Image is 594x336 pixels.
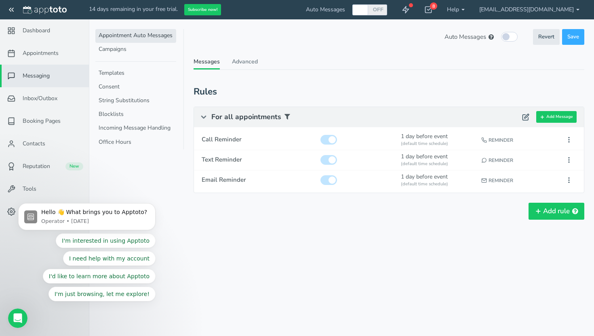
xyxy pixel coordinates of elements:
[430,2,437,10] div: 8
[398,170,476,192] div: 1 day before event
[95,67,176,80] a: Templates
[95,29,176,43] a: Appointment Auto Messages
[567,33,579,41] span: Save
[202,155,313,164] span: Text Reminder
[536,111,577,123] button: Add Message
[501,32,518,42] input: Enable Auto Messages
[194,87,217,97] h2: Rules
[184,4,221,16] button: Subscribe now!
[95,43,176,57] a: Campaigns
[398,128,476,149] div: 1 day before event
[373,6,384,13] label: OFF
[211,107,518,127] span: For all appointments
[95,94,176,108] a: String Substitutions
[42,164,150,178] button: Quick reply: I'm just browsing, let me explore!
[562,29,584,45] button: Save
[6,123,168,314] iframe: Intercom notifications message
[401,181,474,187] div: (default time schedule)
[202,135,313,144] span: Call Reminder
[95,122,176,135] a: Incoming Message Handling
[23,94,57,103] span: Inbox/Outbox
[8,309,27,328] iframe: Intercom live chat
[23,27,50,35] span: Dashboard
[95,108,176,122] a: Blocklists
[23,72,50,80] span: Messaging
[398,150,476,170] div: 1 day before event
[479,173,557,190] div: Reminder
[202,176,313,184] span: Email Reminder
[479,130,557,147] div: Reminder
[37,146,150,160] button: Quick reply: I'd like to learn more about Apptoto
[529,203,584,220] button: Add rule
[533,29,560,45] button: Revert
[194,58,220,69] a: Messages
[401,141,474,147] div: (default time schedule)
[479,153,557,167] div: Reminder
[23,117,61,125] span: Booking Pages
[95,80,176,94] a: Consent
[23,49,59,57] span: Appointments
[89,5,178,13] span: 14 days remaining in your free trial.
[444,32,518,42] div: Auto Messages
[306,6,345,14] span: Auto Messages
[57,128,150,143] button: Quick reply: I need help with my account
[401,161,474,167] div: (default time schedule)
[232,58,258,69] a: Advanced
[23,6,67,14] img: logo-apptoto--white.svg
